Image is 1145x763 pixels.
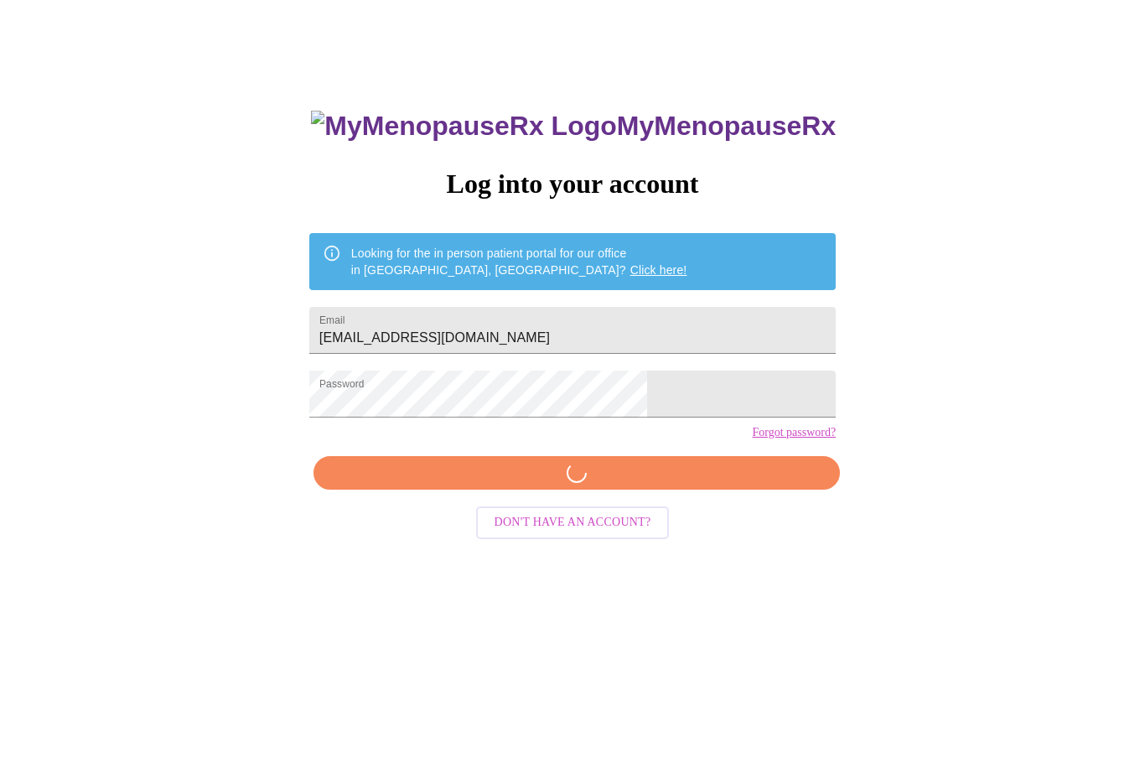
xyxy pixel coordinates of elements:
[309,169,836,200] h3: Log into your account
[630,264,687,278] a: Click here!
[752,427,836,440] a: Forgot password?
[311,112,836,143] h3: MyMenopauseRx
[351,239,687,286] div: Looking for the in person patient portal for our office in [GEOGRAPHIC_DATA], [GEOGRAPHIC_DATA]?
[476,507,670,540] button: Don't have an account?
[311,112,616,143] img: MyMenopauseRx Logo
[495,513,651,534] span: Don't have an account?
[472,515,674,529] a: Don't have an account?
